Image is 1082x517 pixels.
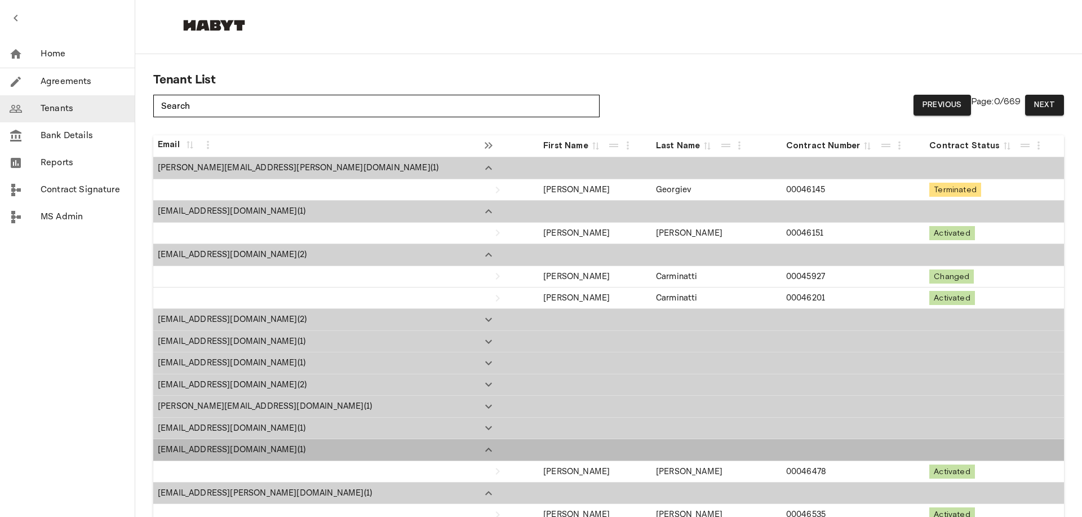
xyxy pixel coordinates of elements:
[782,288,925,309] td: 00046201
[481,487,496,497] span: Collapse
[481,422,496,432] span: Expand
[588,140,607,151] span: Sort by First Name ascending
[651,266,782,288] td: Carminatti
[153,352,476,374] td: [EMAIL_ADDRESS][DOMAIN_NAME] ( 1 )
[860,140,875,151] span: Sort by Contract Number ascending
[619,136,637,154] button: Column Actions
[656,139,700,152] div: Last Name
[481,466,505,476] span: Collapse
[773,95,1064,116] div: Page: 0 / 669
[481,140,496,150] span: Expand all
[730,136,748,154] button: Column Actions
[158,138,183,151] div: Email
[1017,138,1033,153] button: Move
[481,249,496,259] span: Collapse
[153,72,1064,88] h2: Tenant List
[180,20,248,31] img: Habyt
[539,179,651,201] td: [PERSON_NAME]
[41,47,126,61] p: Home
[153,439,476,461] td: [EMAIL_ADDRESS][DOMAIN_NAME] ( 1 )
[606,138,622,153] button: Move
[718,138,734,153] button: Move
[929,465,974,479] span: Activated
[481,160,496,176] button: Expand
[153,157,476,179] td: [PERSON_NAME][EMAIL_ADDRESS][PERSON_NAME][DOMAIN_NAME] ( 1 )
[153,244,476,266] td: [EMAIL_ADDRESS][DOMAIN_NAME] ( 2 )
[700,140,715,151] span: Sort by Last Name ascending
[651,179,782,201] td: Georgiev
[539,223,651,244] td: [PERSON_NAME]
[481,314,496,324] span: Expand
[929,269,974,284] span: Changed
[153,374,476,396] td: [EMAIL_ADDRESS][DOMAIN_NAME] ( 2 )
[929,226,974,240] span: Activated
[651,288,782,309] td: Carminatti
[481,227,505,237] span: Collapse
[481,334,496,350] button: Expand
[543,139,588,152] div: First Name
[153,396,476,417] td: [PERSON_NAME][EMAIL_ADDRESS][DOMAIN_NAME] ( 1 )
[183,139,197,149] span: Sort by Email ascending
[481,377,496,392] button: Expand
[651,223,782,244] td: [PERSON_NAME]
[481,247,496,263] button: Expand
[929,139,999,152] div: Contract Status
[539,288,651,309] td: [PERSON_NAME]
[481,420,496,436] button: Expand
[481,399,496,414] button: Expand
[153,201,476,222] td: [EMAIL_ADDRESS][DOMAIN_NAME] ( 1 )
[481,184,505,194] span: Collapse
[914,95,971,116] button: Previous
[786,139,860,152] div: Contract Number
[481,442,496,458] button: Expand
[1030,136,1048,154] button: Column Actions
[481,162,496,173] span: Collapse
[481,379,496,389] span: Expand
[539,266,651,288] td: [PERSON_NAME]
[782,461,925,483] td: 00046478
[481,444,496,454] span: Collapse
[1000,140,1014,151] span: Sort by Contract Status ascending
[481,335,496,346] span: Expand
[890,136,908,154] button: Column Actions
[782,266,925,288] td: 00045927
[539,461,651,483] td: [PERSON_NAME]
[153,418,476,439] td: [EMAIL_ADDRESS][DOMAIN_NAME] ( 1 )
[199,136,217,154] button: Column Actions
[929,291,974,305] span: Activated
[481,292,505,302] span: Collapse
[481,312,496,328] button: Expand
[481,204,496,219] button: Expand
[481,485,496,501] button: Expand
[481,357,496,368] span: Expand
[153,483,476,504] td: [EMAIL_ADDRESS][PERSON_NAME][DOMAIN_NAME] ( 1 )
[1025,95,1064,116] button: Next
[1000,140,1018,151] span: Sort by Contract Status ascending
[878,138,894,153] button: Move
[481,401,496,411] span: Expand
[153,309,476,330] td: [EMAIL_ADDRESS][DOMAIN_NAME] ( 2 )
[481,138,496,153] button: Expand all
[481,271,505,281] span: Collapse
[651,461,782,483] td: [PERSON_NAME]
[183,139,201,149] span: Sort by Email ascending
[782,179,925,201] td: 00046145
[153,331,476,352] td: [EMAIL_ADDRESS][DOMAIN_NAME] ( 1 )
[860,140,879,151] span: Sort by Contract Number ascending
[782,223,925,244] td: 00046151
[929,183,981,197] span: Terminated
[481,206,496,216] span: Collapse
[481,355,496,371] button: Expand
[700,140,719,151] span: Sort by Last Name ascending
[588,140,603,151] span: Sort by First Name ascending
